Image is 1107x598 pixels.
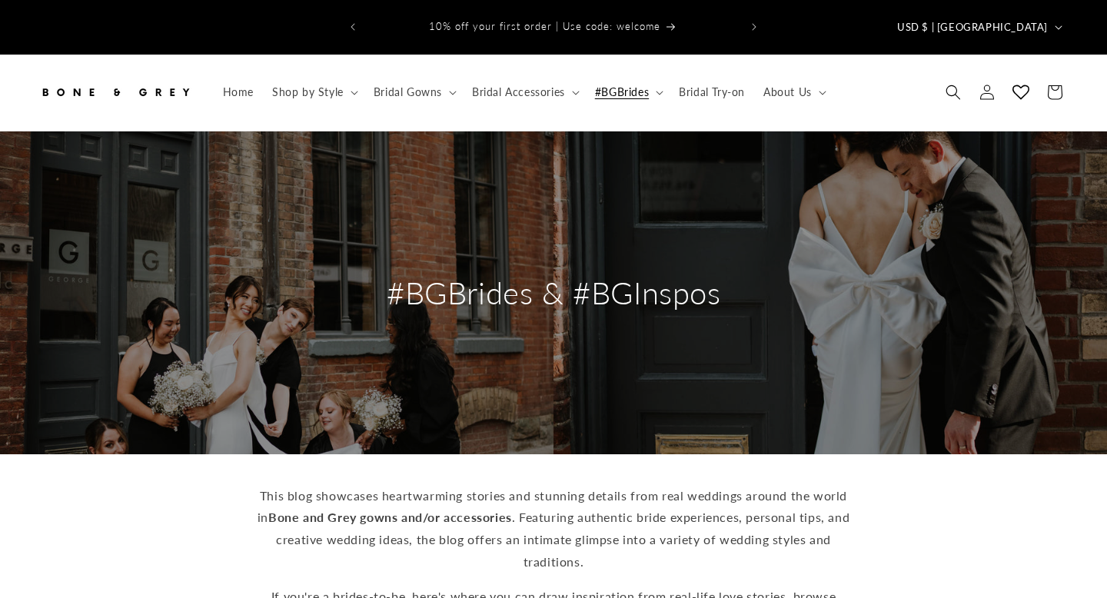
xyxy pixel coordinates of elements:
[223,85,254,99] span: Home
[754,76,833,108] summary: About Us
[679,85,745,99] span: Bridal Try-on
[897,20,1048,35] span: USD $ | [GEOGRAPHIC_DATA]
[586,76,670,108] summary: #BGBrides
[33,70,198,115] a: Bone and Grey Bridal
[263,76,364,108] summary: Shop by Style
[387,273,721,313] h2: #BGBrides & #BGInspos
[429,20,660,32] span: 10% off your first order | Use code: welcome
[336,12,370,42] button: Previous announcement
[364,76,463,108] summary: Bridal Gowns
[595,85,649,99] span: #BGBrides
[463,76,586,108] summary: Bridal Accessories
[936,75,970,109] summary: Search
[763,85,812,99] span: About Us
[670,76,754,108] a: Bridal Try-on
[272,85,344,99] span: Shop by Style
[374,85,442,99] span: Bridal Gowns
[254,485,853,573] p: This blog showcases heartwarming stories and stunning details from real weddings around the world...
[472,85,565,99] span: Bridal Accessories
[268,510,512,524] strong: Bone and Grey gowns and/or accessories
[888,12,1069,42] button: USD $ | [GEOGRAPHIC_DATA]
[38,75,192,109] img: Bone and Grey Bridal
[214,76,263,108] a: Home
[737,12,771,42] button: Next announcement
